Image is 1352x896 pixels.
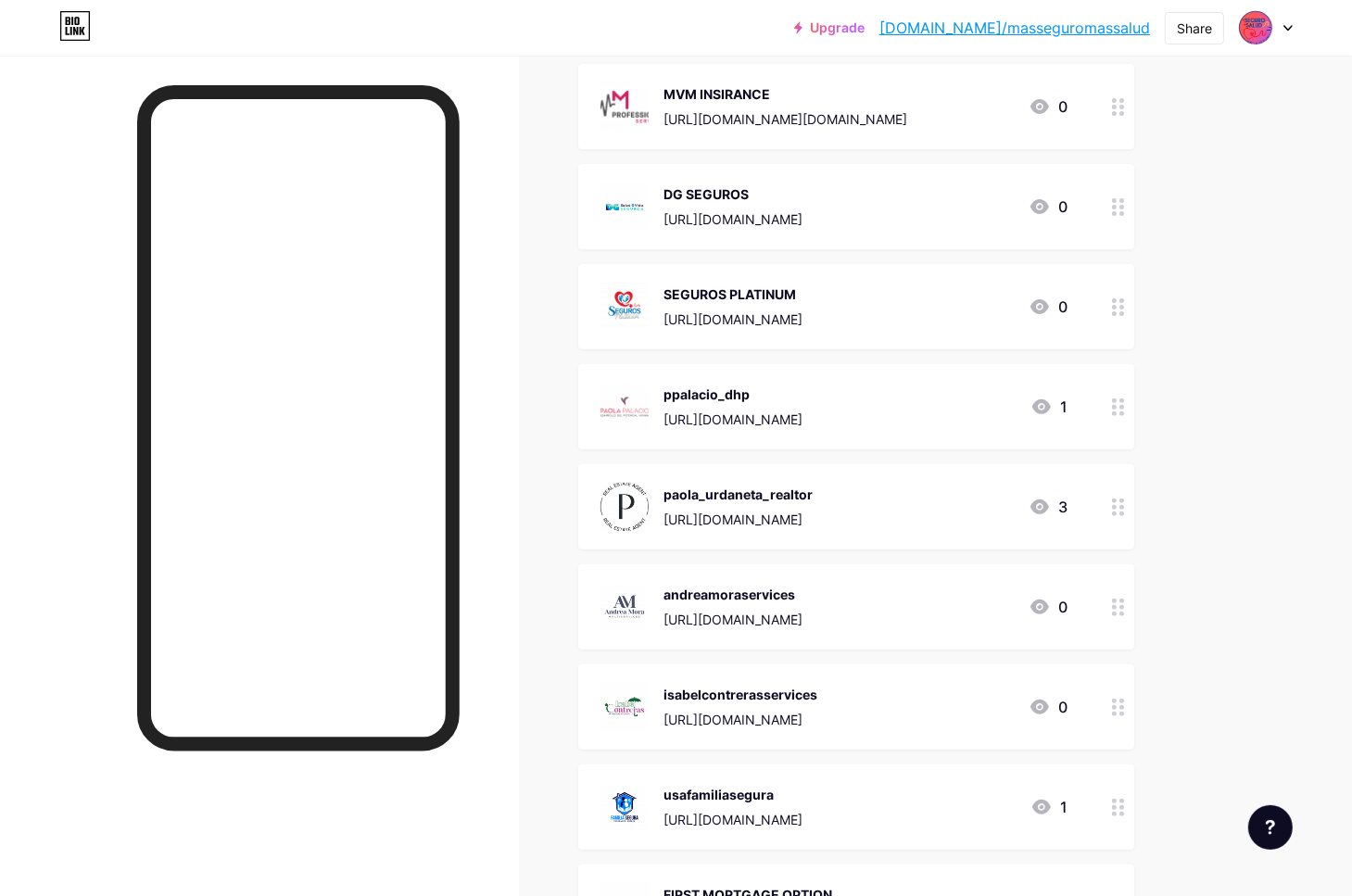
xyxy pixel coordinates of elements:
div: [URL][DOMAIN_NAME] [663,810,802,829]
img: isabelcontrerasservices [600,683,649,731]
div: 0 [1029,196,1068,218]
div: DG SEGUROS [663,184,802,204]
div: [URL][DOMAIN_NAME] [663,710,817,729]
div: isabelcontrerasservices [663,685,817,704]
a: Upgrade [794,20,865,35]
img: ppalacio_dhp [600,383,649,431]
div: Share [1177,19,1212,38]
div: [URL][DOMAIN_NAME] [663,410,802,429]
img: paola_urdaneta_realtor [600,483,649,531]
div: [URL][DOMAIN_NAME][DOMAIN_NAME] [663,109,907,129]
img: SEGUROS PLATINUM [600,283,649,331]
div: andreamoraservices [663,585,802,604]
img: masseguromassalud [1238,10,1273,45]
div: 1 [1030,396,1068,418]
a: [DOMAIN_NAME]/masseguromassalud [879,17,1150,39]
div: MVM INSIRANCE [663,84,907,104]
img: usafamiliasegura [600,783,649,831]
div: 0 [1029,296,1068,318]
div: [URL][DOMAIN_NAME] [663,510,813,529]
div: [URL][DOMAIN_NAME] [663,209,802,229]
div: 1 [1030,796,1068,818]
img: MVM INSIRANCE [600,82,649,131]
div: 0 [1029,95,1068,118]
img: DG SEGUROS [600,183,649,231]
img: andreamoraservices [600,583,649,631]
div: [URL][DOMAIN_NAME] [663,610,802,629]
div: 3 [1029,496,1068,518]
div: usafamiliasegura [663,785,802,804]
div: ppalacio_dhp [663,385,802,404]
div: 0 [1029,596,1068,618]
div: SEGUROS PLATINUM [663,284,802,304]
div: 0 [1029,696,1068,718]
div: paola_urdaneta_realtor [663,485,813,504]
div: [URL][DOMAIN_NAME] [663,309,802,329]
